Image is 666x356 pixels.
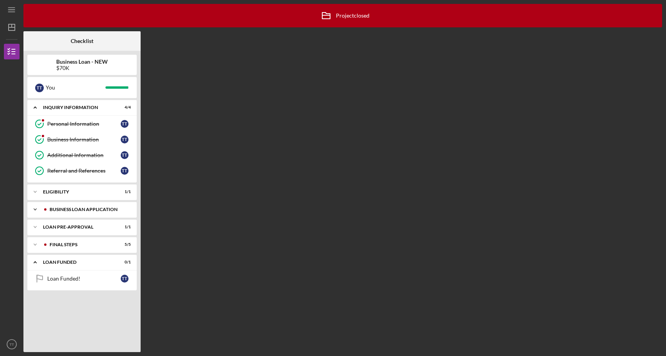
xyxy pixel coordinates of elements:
a: Business InformationTT [31,132,133,147]
b: Checklist [71,38,93,44]
div: T T [121,120,129,128]
div: T T [121,136,129,143]
a: Referral and ReferencesTT [31,163,133,179]
div: Referral and References [47,168,121,174]
b: Business Loan - NEW [56,59,108,65]
div: LOAN FUNDED [43,260,111,265]
div: FINAL STEPS [50,242,111,247]
div: 0 / 1 [117,260,131,265]
div: T T [121,167,129,175]
div: Business Information [47,136,121,143]
a: Additional InformationTT [31,147,133,163]
div: Project closed [316,6,370,25]
a: Loan Funded!TT [31,271,133,286]
div: ELIGIBILITY [43,190,111,194]
div: $70K [56,65,108,71]
div: T T [121,151,129,159]
div: 1 / 1 [117,225,131,229]
div: You [46,81,105,94]
div: T T [35,84,44,92]
text: TT [9,342,14,347]
div: BUSINESS LOAN APPLICATION [50,207,127,212]
button: TT [4,336,20,352]
div: Additional Information [47,152,121,158]
a: Personal InformationTT [31,116,133,132]
div: LOAN PRE-APPROVAL [43,225,111,229]
div: Loan Funded! [47,275,121,282]
div: 1 / 1 [117,190,131,194]
div: 4 / 4 [117,105,131,110]
div: 5 / 5 [117,242,131,247]
div: Personal Information [47,121,121,127]
div: INQUIRY INFORMATION [43,105,111,110]
div: T T [121,275,129,283]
